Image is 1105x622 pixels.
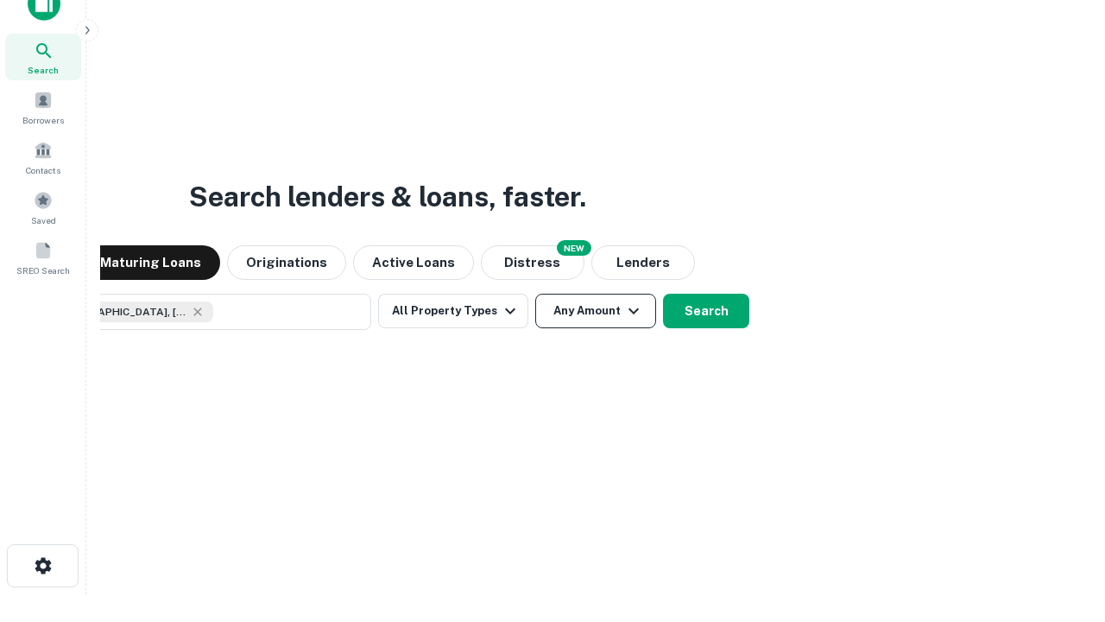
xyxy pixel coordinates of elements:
[5,84,81,130] a: Borrowers
[22,113,64,127] span: Borrowers
[535,294,656,328] button: Any Amount
[26,163,60,177] span: Contacts
[663,294,749,328] button: Search
[58,304,187,320] span: [GEOGRAPHIC_DATA], [GEOGRAPHIC_DATA], [GEOGRAPHIC_DATA]
[557,240,591,256] div: NEW
[81,245,220,280] button: Maturing Loans
[1019,484,1105,567] iframe: Chat Widget
[378,294,528,328] button: All Property Types
[28,63,59,77] span: Search
[5,184,81,231] a: Saved
[26,294,371,330] button: [GEOGRAPHIC_DATA], [GEOGRAPHIC_DATA], [GEOGRAPHIC_DATA]
[481,245,584,280] button: Search distressed loans with lien and other non-mortgage details.
[16,263,70,277] span: SREO Search
[353,245,474,280] button: Active Loans
[5,34,81,80] a: Search
[227,245,346,280] button: Originations
[5,234,81,281] a: SREO Search
[189,176,586,218] h3: Search lenders & loans, faster.
[5,134,81,181] a: Contacts
[31,213,56,227] span: Saved
[591,245,695,280] button: Lenders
